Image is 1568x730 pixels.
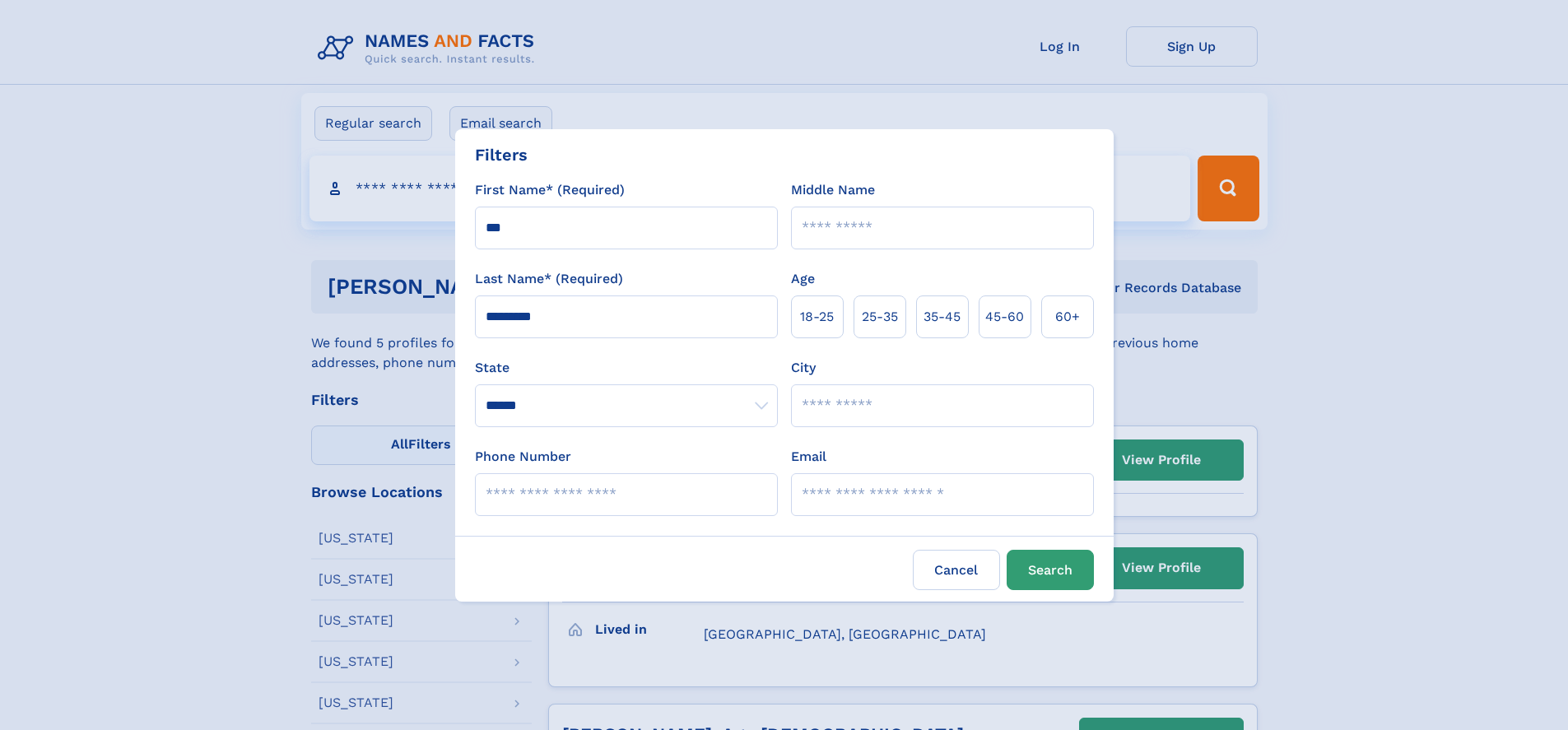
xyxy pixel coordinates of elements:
[475,447,571,467] label: Phone Number
[475,269,623,289] label: Last Name* (Required)
[1055,307,1080,327] span: 60+
[475,142,528,167] div: Filters
[791,180,875,200] label: Middle Name
[862,307,898,327] span: 25‑35
[475,180,625,200] label: First Name* (Required)
[1007,550,1094,590] button: Search
[791,269,815,289] label: Age
[913,550,1000,590] label: Cancel
[791,447,826,467] label: Email
[924,307,961,327] span: 35‑45
[985,307,1024,327] span: 45‑60
[475,358,778,378] label: State
[791,358,816,378] label: City
[800,307,834,327] span: 18‑25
